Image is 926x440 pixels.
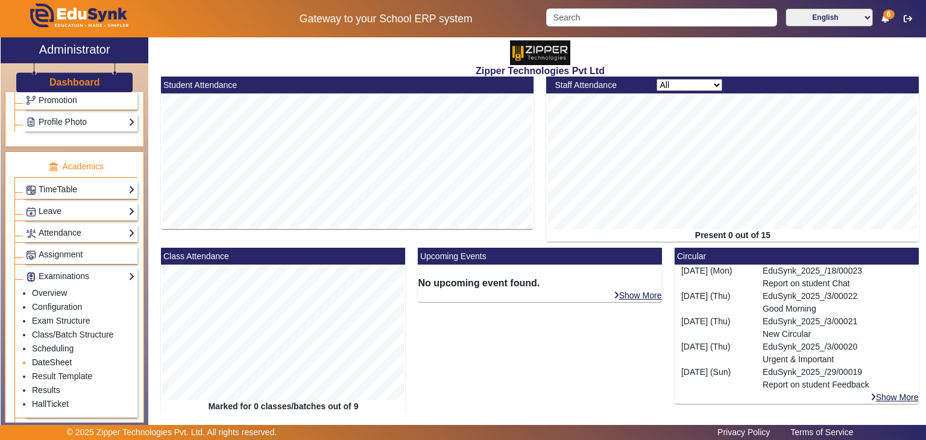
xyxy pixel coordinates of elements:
[155,65,925,77] h2: Zipper Technologies Pvt Ltd
[49,76,101,89] a: Dashboard
[756,265,919,290] div: EduSynk_2025_/18/00023
[32,357,72,367] a: DateSheet
[675,366,756,391] div: [DATE] (Sun)
[161,248,405,265] mat-card-header: Class Attendance
[763,379,913,391] p: Report on student Feedback
[756,341,919,366] div: EduSynk_2025_/3/00020
[161,400,405,413] div: Marked for 0 classes/batches out of 9
[549,79,650,92] div: Staff Attendance
[67,426,277,439] p: © 2025 Zipper Technologies Pvt. Ltd. All rights reserved.
[27,96,36,105] img: Branchoperations.png
[27,251,36,260] img: Assignments.png
[39,42,110,57] h2: Administrator
[26,248,135,262] a: Assignment
[675,290,756,315] div: [DATE] (Thu)
[418,248,662,265] mat-card-header: Upcoming Events
[32,399,69,409] a: HallTicket
[32,302,82,312] a: Configuration
[756,366,919,391] div: EduSynk_2025_/29/00019
[14,160,137,173] p: Academics
[48,162,59,172] img: academic.png
[32,316,90,325] a: Exam Structure
[763,303,913,315] p: Good Morning
[510,40,570,65] img: 36227e3f-cbf6-4043-b8fc-b5c5f2957d0a
[238,13,534,25] h5: Gateway to your School ERP system
[39,250,83,259] span: Assignment
[26,93,135,107] a: Promotion
[763,277,913,290] p: Report on student Chat
[32,330,113,339] a: Class/Batch Structure
[883,10,895,19] span: 6
[784,424,859,440] a: Terms of Service
[39,95,77,105] span: Promotion
[1,37,148,63] a: Administrator
[675,248,919,265] mat-card-header: Circular
[418,277,662,289] h6: No upcoming event found.
[756,315,919,341] div: EduSynk_2025_/3/00021
[49,77,100,88] h3: Dashboard
[32,371,92,381] a: Result Template
[32,344,74,353] a: Scheduling
[161,77,534,93] mat-card-header: Student Attendance
[675,265,756,290] div: [DATE] (Mon)
[546,229,919,242] div: Present 0 out of 15
[675,315,756,341] div: [DATE] (Thu)
[711,424,776,440] a: Privacy Policy
[32,288,67,298] a: Overview
[613,290,663,301] a: Show More
[546,8,776,27] input: Search
[763,353,913,366] p: Urgent & Important
[870,392,919,403] a: Show More
[32,385,60,395] a: Results
[763,328,913,341] p: New Circular
[756,290,919,315] div: EduSynk_2025_/3/00022
[675,341,756,366] div: [DATE] (Thu)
